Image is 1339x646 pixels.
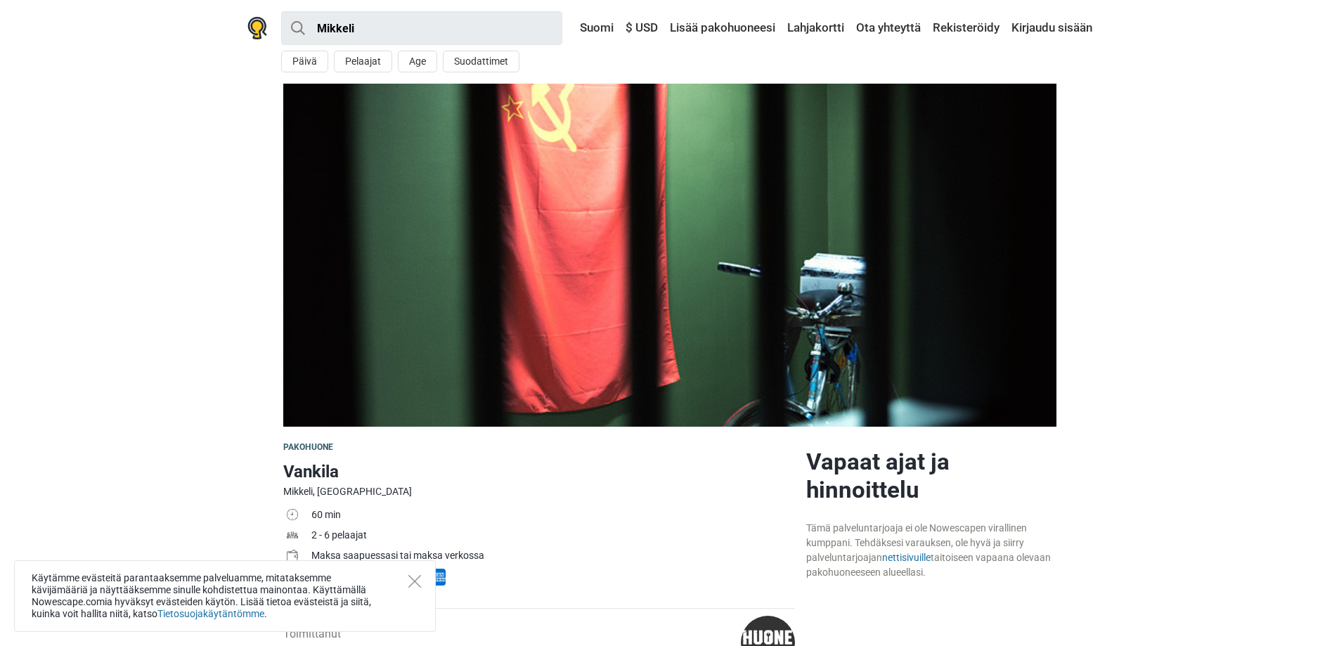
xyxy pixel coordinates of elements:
img: Nowescape logo [247,17,267,39]
h2: Vapaat ajat ja hinnoittelu [806,448,1056,504]
div: Maksa saapuessasi tai maksa verkossa [311,548,795,563]
button: Pelaajat [334,51,392,72]
div: Mikkeli, [GEOGRAPHIC_DATA] [283,484,795,499]
td: 2 - 6 pelaajat [311,527,795,547]
div: Tämä palveluntarjoaja ei ole Nowescapen virallinen kumppani. Tehdäksesi varauksen, ole hyvä ja si... [806,521,1056,580]
span: Pakohuone [283,442,334,452]
a: Suomi [567,15,617,41]
a: Tietosuojakäytäntömme [157,608,264,619]
td: 60 min [311,506,795,527]
a: Lahjakortti [784,15,848,41]
button: Age [398,51,437,72]
button: Close [408,575,421,588]
a: nettisivuille [882,552,931,563]
a: Lisää pakohuoneesi [666,15,779,41]
a: $ USD [622,15,661,41]
a: Ota yhteyttä [853,15,924,41]
a: Rekisteröidy [929,15,1003,41]
input: kokeile “London” [281,11,562,45]
button: Suodattimet [443,51,519,72]
button: Päivä [281,51,328,72]
h1: Vankila [283,459,795,484]
img: Suomi [570,23,580,33]
a: Kirjaudu sisään [1008,15,1092,41]
div: Käytämme evästeitä parantaaksemme palveluamme, mitataksemme kävijämääriä ja näyttääksemme sinulle... [14,560,436,632]
img: Vankila photo 1 [283,84,1056,427]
